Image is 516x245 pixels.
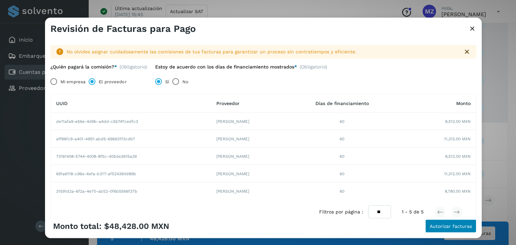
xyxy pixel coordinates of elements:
span: (Obligatorio) [120,64,147,69]
span: 8,780.00 MXN [445,188,471,194]
div: No olvides asignar cuidadosamente las comisiones de tus facturas para garantizar un proceso sin c... [67,48,458,55]
td: [PERSON_NAME] [211,183,287,200]
span: 8,512.00 MXN [445,118,471,124]
span: $48,428.00 MXN [104,221,169,231]
td: 31591d2a-6f2a-4e70-ab52-0f6b5566f37b [51,183,211,200]
span: Monto [456,100,471,106]
span: Monto total: [53,221,101,231]
td: 60 [287,183,397,200]
label: El proveedor [99,75,126,88]
span: 11,312.00 MXN [444,170,471,177]
td: 60 [287,130,397,148]
span: Proveedor [216,100,240,106]
span: 1 - 5 de 5 [402,208,424,215]
td: 73161408-5744-4008-8f5c-405de3615a39 [51,148,211,165]
span: (Obligatorio) [300,64,327,72]
td: 60 [287,165,397,183]
td: 60 [287,148,397,165]
span: 11,312.00 MXN [444,136,471,142]
span: Días de financiamiento [315,100,369,106]
span: Autorizar facturas [430,224,472,229]
td: 691a6118-c96e-4efa-b317-af524360d89b [51,165,211,183]
button: Autorizar facturas [425,219,476,233]
label: ¿Quién pagará la comisión? [50,64,117,69]
td: [PERSON_NAME] [211,130,287,148]
td: [PERSON_NAME] [211,148,287,165]
td: de11afa9-e56e-4d9b-a4dd-c5b747cedfc3 [51,113,211,130]
span: 8,512.00 MXN [445,153,471,159]
span: UUID [56,100,68,106]
td: [PERSON_NAME] [211,165,287,183]
span: Filtros por página : [319,208,363,215]
td: [PERSON_NAME] [211,113,287,130]
label: Mi empresa [60,75,85,88]
label: No [182,75,188,88]
label: Estoy de acuerdo con los días de financiamiento mostrados [155,64,297,69]
h3: Revisión de Facturas para Pago [50,23,196,35]
td: aff96fc9-a401-495f-abd5-696931f3cdb7 [51,130,211,148]
td: 60 [287,113,397,130]
label: Sí [165,75,169,88]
